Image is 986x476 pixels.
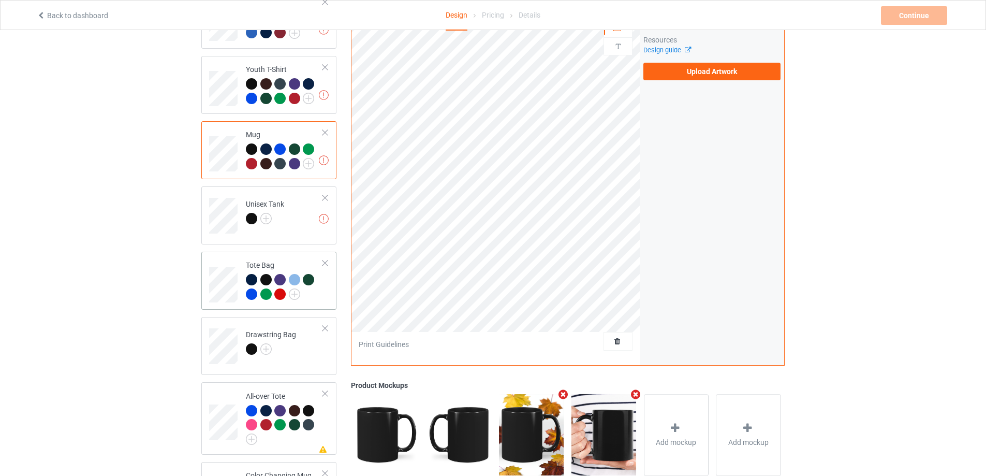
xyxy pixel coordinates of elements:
label: Upload Artwork [643,63,781,80]
img: exclamation icon [319,214,329,224]
div: Add mockup [716,394,781,475]
div: Pricing [482,1,504,30]
a: Design guide [643,46,690,54]
div: Tote Bag [201,252,336,310]
img: regular.jpg [355,394,419,475]
img: svg%3E%0A [613,41,623,51]
div: Unisex Tank [201,186,336,244]
img: svg+xml;base64,PD94bWwgdmVyc2lvbj0iMS4wIiBlbmNvZGluZz0iVVRGLTgiPz4KPHN2ZyB3aWR0aD0iMjJweCIgaGVpZ2... [303,93,314,104]
i: Remove mockup [557,390,570,400]
img: svg+xml;base64,PD94bWwgdmVyc2lvbj0iMS4wIiBlbmNvZGluZz0iVVRGLTgiPz4KPHN2ZyB3aWR0aD0iMjJweCIgaGVpZ2... [303,158,314,169]
div: All-over Tote [246,391,323,441]
img: svg+xml;base64,PD94bWwgdmVyc2lvbj0iMS4wIiBlbmNvZGluZz0iVVRGLTgiPz4KPHN2ZyB3aWR0aD0iMjJweCIgaGVpZ2... [260,213,272,224]
img: regular.jpg [426,394,491,475]
a: Back to dashboard [37,11,108,20]
div: Unisex Tank [246,199,284,224]
img: exclamation icon [319,155,329,165]
img: regular.jpg [499,394,564,475]
div: Resources [643,35,781,45]
div: Add mockup [644,394,709,475]
div: Print Guidelines [359,339,409,350]
div: Youth T-Shirt [201,56,336,114]
span: Add mockup [728,437,769,448]
div: Details [519,1,540,30]
div: Mug [246,129,323,168]
div: All-over Tote [201,382,336,454]
div: Drawstring Bag [201,317,336,375]
img: regular.jpg [571,394,636,475]
div: Drawstring Bag [246,329,296,354]
img: exclamation icon [319,90,329,100]
img: svg+xml;base64,PD94bWwgdmVyc2lvbj0iMS4wIiBlbmNvZGluZz0iVVRGLTgiPz4KPHN2ZyB3aWR0aD0iMjJweCIgaGVpZ2... [289,289,300,300]
img: svg+xml;base64,PD94bWwgdmVyc2lvbj0iMS4wIiBlbmNvZGluZz0iVVRGLTgiPz4KPHN2ZyB3aWR0aD0iMjJweCIgaGVpZ2... [289,27,300,39]
div: Youth T-Shirt [246,64,323,103]
img: svg+xml;base64,PD94bWwgdmVyc2lvbj0iMS4wIiBlbmNvZGluZz0iVVRGLTgiPz4KPHN2ZyB3aWR0aD0iMjJweCIgaGVpZ2... [260,343,272,355]
span: Add mockup [656,437,696,448]
div: Design [446,1,467,31]
i: Remove mockup [629,390,642,400]
div: Mug [201,121,336,179]
div: Tote Bag [246,260,323,299]
div: Product Mockups [351,380,785,391]
img: svg+xml;base64,PD94bWwgdmVyc2lvbj0iMS4wIiBlbmNvZGluZz0iVVRGLTgiPz4KPHN2ZyB3aWR0aD0iMjJweCIgaGVpZ2... [246,434,257,445]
